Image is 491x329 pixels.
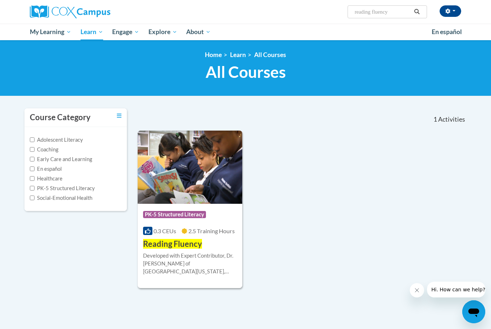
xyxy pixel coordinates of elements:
[30,166,35,171] input: Checkbox for Options
[432,28,462,36] span: En español
[107,24,144,40] a: Engage
[30,157,35,161] input: Checkbox for Options
[30,194,92,202] label: Social-Emotional Health
[186,28,211,36] span: About
[354,8,412,16] input: Search Courses
[144,24,182,40] a: Explore
[254,51,286,58] a: All Courses
[427,24,467,39] a: En español
[143,211,206,218] span: PK-5 Structured Literacy
[30,5,166,18] a: Cox Campus
[30,146,58,154] label: Coaching
[30,175,63,183] label: Healthcare
[30,136,83,144] label: Adolescent Literacy
[138,131,242,288] a: Course LogoPK-5 Structured Literacy0.3 CEUs2.5 Training Hours Reading FluencyDeveloped with Exper...
[30,165,62,173] label: En español
[433,116,437,123] span: 1
[462,300,485,323] iframe: Button to launch messaging window
[30,147,35,152] input: Checkbox for Options
[30,28,71,36] span: My Learning
[148,28,177,36] span: Explore
[19,24,472,40] div: Main menu
[30,112,91,123] h3: Course Category
[230,51,246,58] a: Learn
[438,116,465,123] span: Activities
[410,283,424,297] iframe: Close message
[138,131,242,204] img: Course Logo
[30,155,92,163] label: Early Care and Learning
[81,28,103,36] span: Learn
[30,196,35,200] input: Checkbox for Options
[76,24,108,40] a: Learn
[143,239,202,249] span: Reading Fluency
[206,62,286,81] span: All Courses
[112,28,139,36] span: Engage
[182,24,216,40] a: About
[30,176,35,181] input: Checkbox for Options
[117,112,121,120] a: Toggle collapse
[440,5,461,17] button: Account Settings
[25,24,76,40] a: My Learning
[427,282,485,297] iframe: Message from company
[30,186,35,191] input: Checkbox for Options
[30,137,35,142] input: Checkbox for Options
[153,227,176,234] span: 0.3 CEUs
[143,252,237,276] div: Developed with Expert Contributor, Dr. [PERSON_NAME] of [GEOGRAPHIC_DATA][US_STATE], [GEOGRAPHIC_...
[188,227,235,234] span: 2.5 Training Hours
[30,184,95,192] label: PK-5 Structured Literacy
[205,51,222,58] a: Home
[412,8,422,16] button: Search
[30,5,110,18] img: Cox Campus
